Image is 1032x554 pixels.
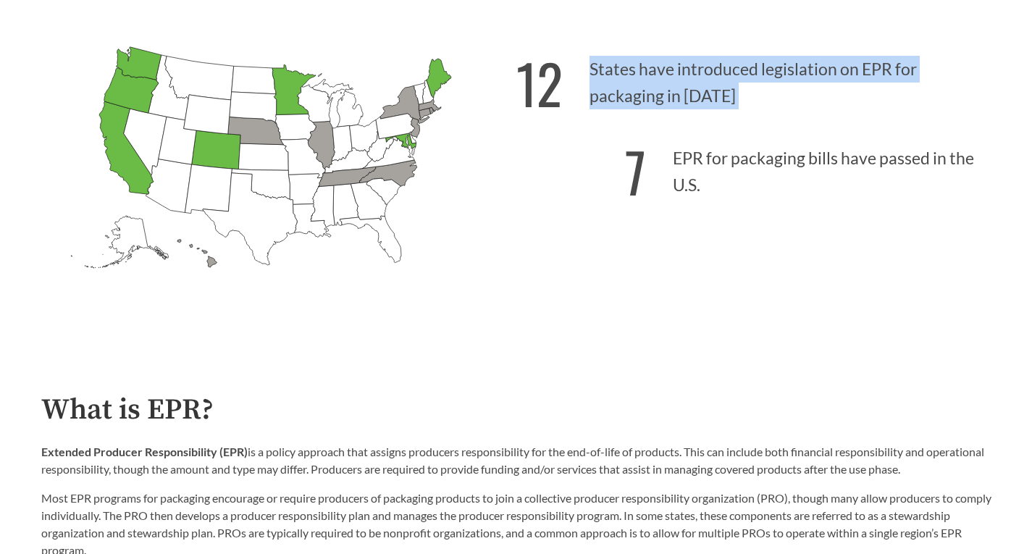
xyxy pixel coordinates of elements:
p: EPR for packaging bills have passed in the U.S. [516,123,991,212]
strong: 12 [516,43,563,123]
p: States have introduced legislation on EPR for packaging in [DATE] [516,34,991,123]
strong: 7 [625,131,646,211]
p: is a policy approach that assigns producers responsibility for the end-of-life of products. This ... [41,443,991,478]
strong: Extended Producer Responsibility (EPR) [41,445,248,458]
h2: What is EPR? [41,394,991,427]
